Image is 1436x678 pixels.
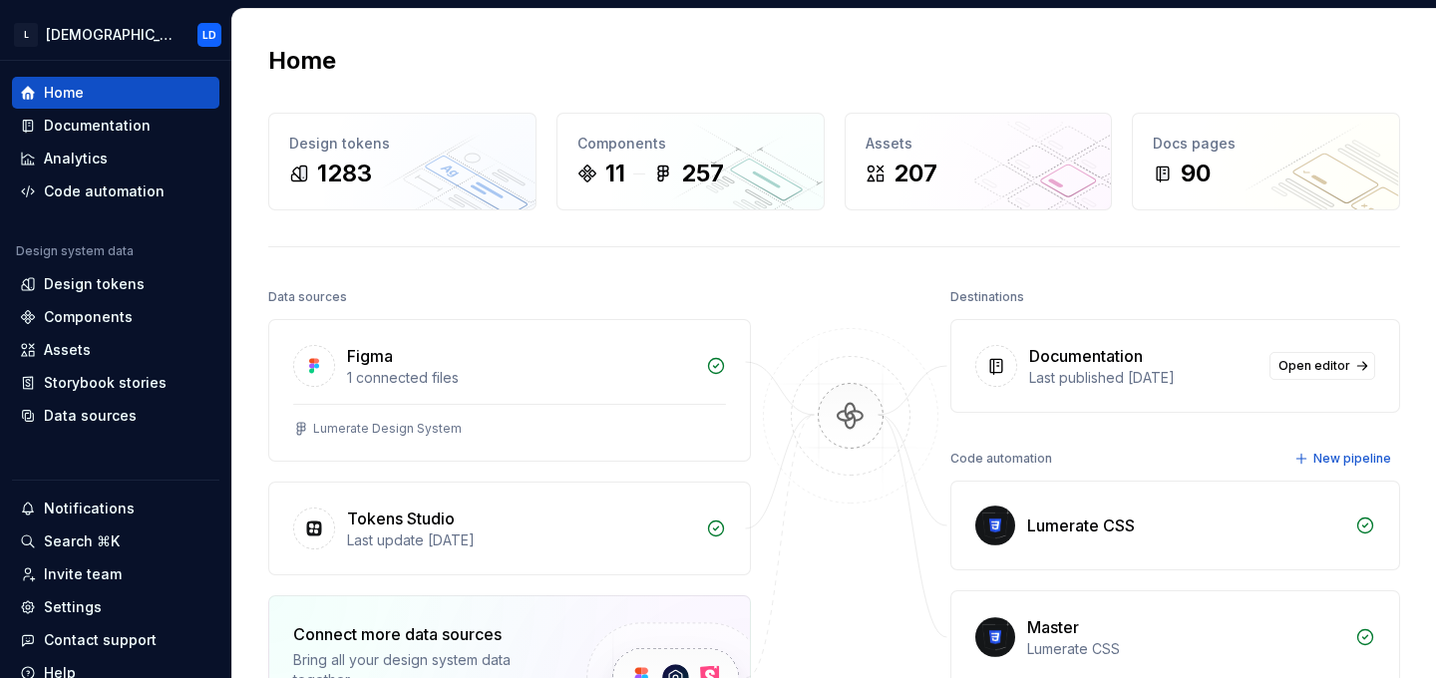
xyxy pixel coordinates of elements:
[1269,352,1375,380] a: Open editor
[12,558,219,590] a: Invite team
[44,373,167,393] div: Storybook stories
[347,344,393,368] div: Figma
[44,597,102,617] div: Settings
[347,368,694,388] div: 1 connected files
[44,181,165,201] div: Code automation
[12,301,219,333] a: Components
[950,445,1052,473] div: Code automation
[12,400,219,432] a: Data sources
[950,283,1024,311] div: Destinations
[12,493,219,524] button: Notifications
[894,158,937,189] div: 207
[12,175,219,207] a: Code automation
[12,143,219,174] a: Analytics
[268,113,537,210] a: Design tokens1283
[12,525,219,557] button: Search ⌘K
[1027,513,1135,537] div: Lumerate CSS
[44,630,157,650] div: Contact support
[44,116,151,136] div: Documentation
[12,77,219,109] a: Home
[1027,639,1343,659] div: Lumerate CSS
[12,268,219,300] a: Design tokens
[44,274,145,294] div: Design tokens
[202,27,216,43] div: LD
[347,530,694,550] div: Last update [DATE]
[12,334,219,366] a: Assets
[44,406,137,426] div: Data sources
[268,45,336,77] h2: Home
[577,134,804,154] div: Components
[14,23,38,47] div: L
[605,158,625,189] div: 11
[268,319,751,462] a: Figma1 connected filesLumerate Design System
[1153,134,1379,154] div: Docs pages
[556,113,825,210] a: Components11257
[44,531,120,551] div: Search ⌘K
[12,624,219,656] button: Contact support
[1027,615,1079,639] div: Master
[1288,445,1400,473] button: New pipeline
[866,134,1092,154] div: Assets
[46,25,174,45] div: [DEMOGRAPHIC_DATA]
[12,367,219,399] a: Storybook stories
[44,340,91,360] div: Assets
[44,499,135,518] div: Notifications
[347,507,455,530] div: Tokens Studio
[1313,451,1391,467] span: New pipeline
[268,283,347,311] div: Data sources
[12,591,219,623] a: Settings
[845,113,1113,210] a: Assets207
[681,158,724,189] div: 257
[12,110,219,142] a: Documentation
[268,482,751,575] a: Tokens StudioLast update [DATE]
[1181,158,1211,189] div: 90
[313,421,462,437] div: Lumerate Design System
[293,622,552,646] div: Connect more data sources
[16,243,134,259] div: Design system data
[1029,368,1257,388] div: Last published [DATE]
[1029,344,1143,368] div: Documentation
[44,564,122,584] div: Invite team
[1132,113,1400,210] a: Docs pages90
[1278,358,1350,374] span: Open editor
[4,13,227,56] button: L[DEMOGRAPHIC_DATA]LD
[289,134,516,154] div: Design tokens
[44,149,108,169] div: Analytics
[317,158,372,189] div: 1283
[44,307,133,327] div: Components
[44,83,84,103] div: Home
